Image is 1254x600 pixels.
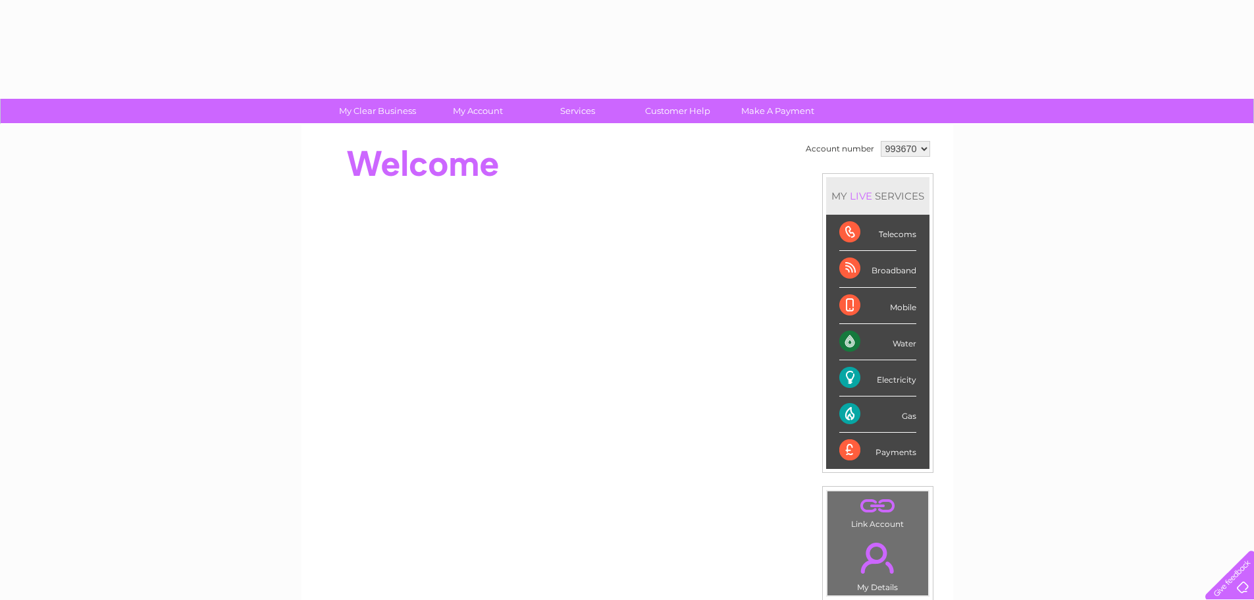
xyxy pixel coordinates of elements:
[802,138,877,160] td: Account number
[839,251,916,287] div: Broadband
[423,99,532,123] a: My Account
[723,99,832,123] a: Make A Payment
[826,177,929,215] div: MY SERVICES
[839,396,916,433] div: Gas
[839,433,916,468] div: Payments
[839,215,916,251] div: Telecoms
[839,288,916,324] div: Mobile
[623,99,732,123] a: Customer Help
[323,99,432,123] a: My Clear Business
[831,495,925,518] a: .
[831,535,925,581] a: .
[523,99,632,123] a: Services
[827,491,929,532] td: Link Account
[839,324,916,360] div: Water
[847,190,875,202] div: LIVE
[839,360,916,396] div: Electricity
[827,532,929,596] td: My Details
